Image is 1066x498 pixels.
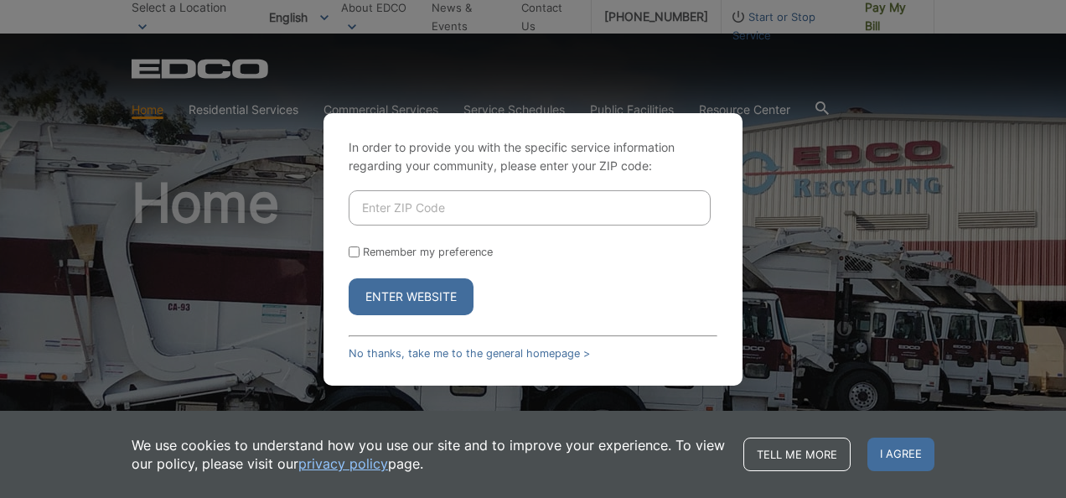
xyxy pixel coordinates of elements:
[743,438,851,471] a: Tell me more
[349,138,717,175] p: In order to provide you with the specific service information regarding your community, please en...
[349,278,473,315] button: Enter Website
[363,246,493,258] label: Remember my preference
[349,347,590,360] a: No thanks, take me to the general homepage >
[298,454,388,473] a: privacy policy
[867,438,934,471] span: I agree
[132,436,727,473] p: We use cookies to understand how you use our site and to improve your experience. To view our pol...
[349,190,711,226] input: Enter ZIP Code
